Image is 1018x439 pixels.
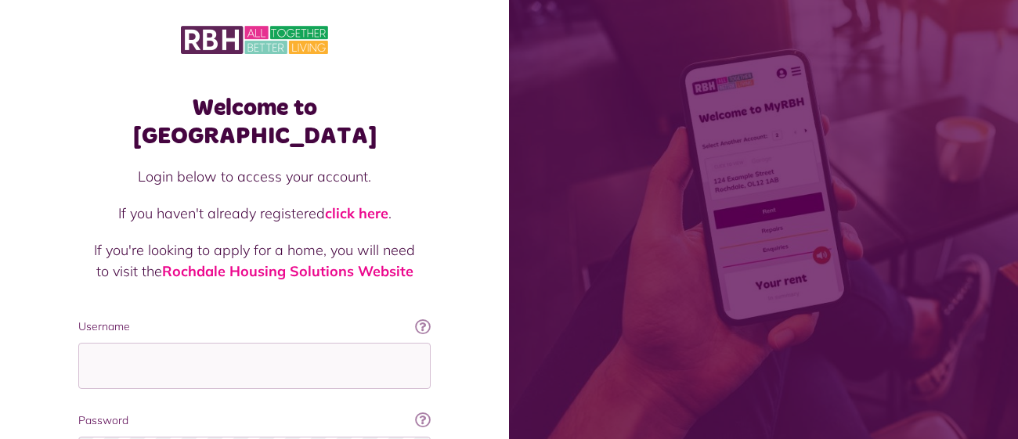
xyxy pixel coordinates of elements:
p: If you're looking to apply for a home, you will need to visit the [94,239,415,282]
h1: Welcome to [GEOGRAPHIC_DATA] [78,94,431,150]
a: Rochdale Housing Solutions Website [162,262,413,280]
p: If you haven't already registered . [94,203,415,224]
label: Username [78,318,431,335]
label: Password [78,412,431,429]
a: click here [325,204,388,222]
p: Login below to access your account. [94,166,415,187]
img: MyRBH [181,23,328,56]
